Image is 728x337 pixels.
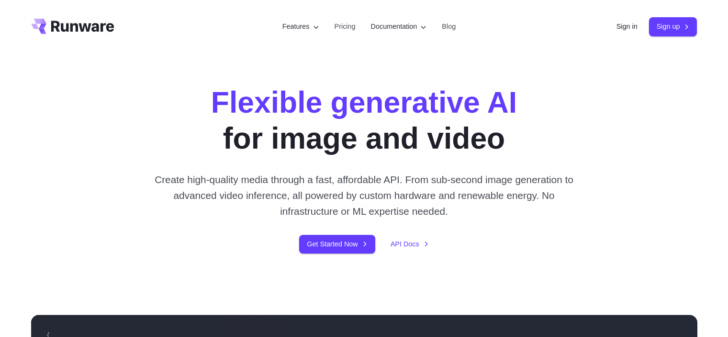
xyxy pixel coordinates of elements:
a: Sign up [649,17,697,36]
a: Get Started Now [299,235,375,254]
label: Features [282,21,319,32]
label: Documentation [371,21,427,32]
p: Create high-quality media through a fast, affordable API. From sub-second image generation to adv... [151,172,577,220]
a: Blog [442,21,456,32]
a: Sign in [616,21,638,32]
a: API Docs [391,239,429,250]
a: Go to / [31,19,114,34]
h1: for image and video [211,84,517,156]
a: Pricing [335,21,356,32]
strong: Flexible generative AI [211,85,517,119]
